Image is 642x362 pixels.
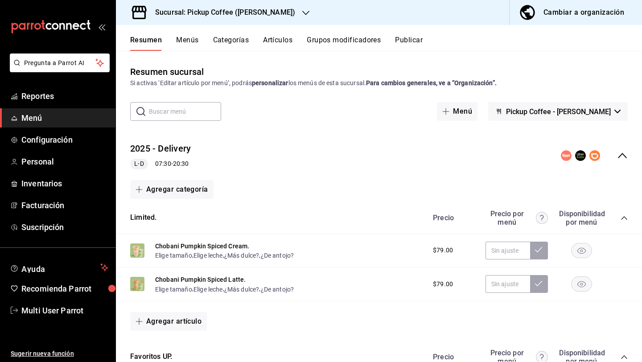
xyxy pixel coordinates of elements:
span: Personal [21,156,108,168]
button: Pickup Coffee - [PERSON_NAME] [488,102,628,121]
strong: Para cambios generales, ve a “Organización”. [366,79,497,86]
img: website_grey.svg [14,23,21,30]
button: Agregar categoría [130,180,214,199]
span: Menú [21,112,108,124]
img: logo_orange.svg [14,14,21,21]
div: Precio por menú [486,210,548,226]
img: Preview [130,277,144,291]
button: open_drawer_menu [98,23,105,30]
button: Menús [176,36,198,51]
button: Elige leche [193,285,223,294]
span: $79.00 [433,280,453,289]
button: ¿Más dulce? [224,251,259,260]
div: Dominio: [DOMAIN_NAME] [23,23,100,30]
button: ¿De antojo? [261,251,294,260]
div: 07:30 - 20:30 [130,159,191,169]
div: Resumen sucursal [130,65,204,78]
button: Chobani Pumpkin Spiced Cream. [155,242,249,251]
span: Facturación [21,199,108,211]
span: Pregunta a Parrot AI [24,58,96,68]
div: collapse-menu-row [116,135,642,177]
button: Elige tamaño [155,285,192,294]
button: Categorías [213,36,249,51]
button: Menú [437,102,477,121]
div: Dominio [47,53,68,58]
button: Pregunta a Parrot AI [10,53,110,72]
span: Sugerir nueva función [11,349,108,358]
span: Configuración [21,134,108,146]
span: Suscripción [21,221,108,233]
span: L-D [131,159,147,169]
button: Favoritos UP. [130,352,172,362]
div: , , , [155,251,294,260]
a: Pregunta a Parrot AI [6,65,110,74]
div: Cambiar a organización [543,6,624,19]
img: tab_keywords_by_traffic_grey.svg [95,52,102,59]
div: Precio [424,214,481,222]
div: Palabras clave [105,53,142,58]
input: Sin ajuste [486,275,530,293]
button: Chobani Pumpkin Spiced Latte. [155,275,246,284]
button: ¿Más dulce? [224,285,259,294]
input: Buscar menú [149,103,221,120]
strong: personalizar [252,79,288,86]
input: Sin ajuste [486,242,530,259]
button: Elige tamaño [155,251,192,260]
button: 2025 - Delivery [130,142,191,155]
img: Preview [130,243,144,258]
span: Multi User Parrot [21,304,108,317]
span: Ayuda [21,262,97,273]
div: navigation tabs [130,36,642,51]
div: , , , [155,284,294,293]
div: Precio [424,353,481,361]
span: Inventarios [21,177,108,189]
button: Limited. [130,213,156,223]
button: Artículos [263,36,292,51]
h3: Sucursal: Pickup Coffee ([PERSON_NAME]) [148,7,295,18]
span: Reportes [21,90,108,102]
div: v 4.0.25 [25,14,44,21]
img: tab_domain_overview_orange.svg [37,52,44,59]
button: collapse-category-row [621,214,628,222]
span: Recomienda Parrot [21,283,108,295]
button: Elige leche [193,251,223,260]
div: Disponibilidad por menú [559,210,604,226]
button: Agregar artículo [130,312,207,331]
button: collapse-category-row [621,354,628,361]
button: Publicar [395,36,423,51]
button: Grupos modificadores [307,36,381,51]
span: $79.00 [433,246,453,255]
div: Si activas ‘Editar artículo por menú’, podrás los menús de esta sucursal. [130,78,628,88]
button: Resumen [130,36,162,51]
button: ¿De antojo? [261,285,294,294]
span: Pickup Coffee - [PERSON_NAME] [506,107,611,116]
